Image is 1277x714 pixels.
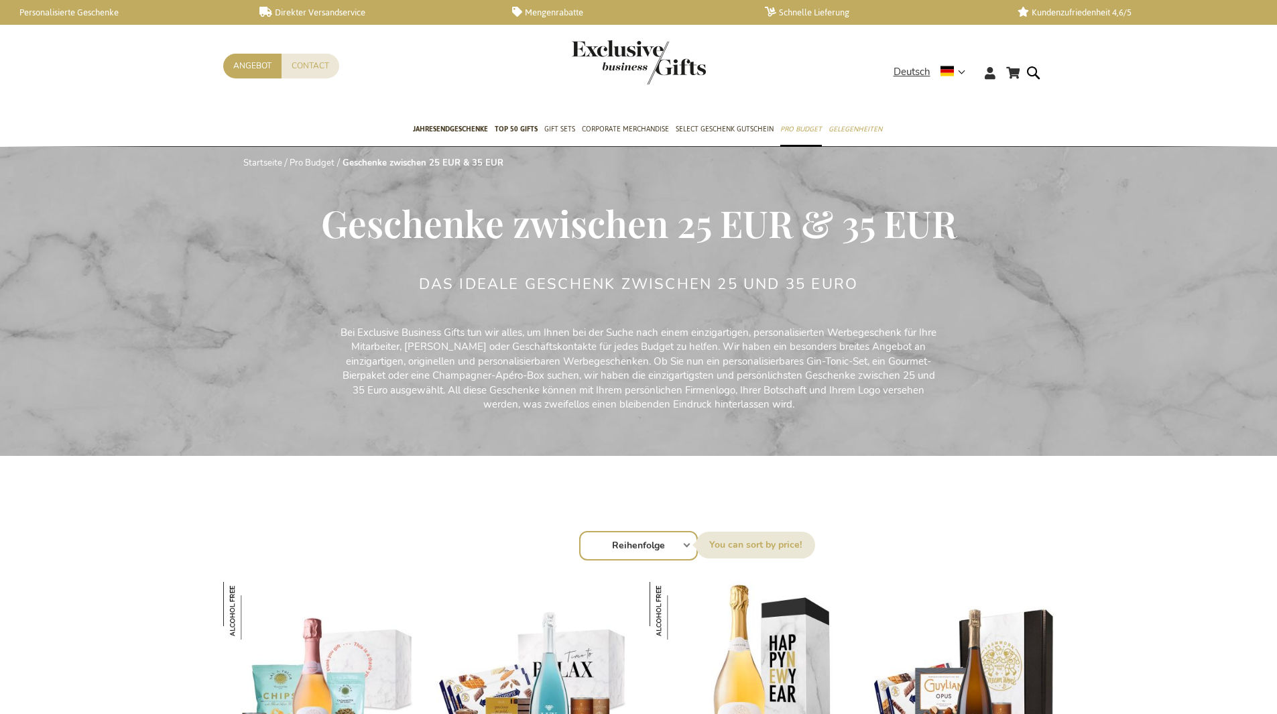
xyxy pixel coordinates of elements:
img: Exclusive Business gifts logo [572,40,706,84]
a: Schnelle Lieferung [765,7,996,18]
p: Bei Exclusive Business Gifts tun wir alles, um Ihnen bei der Suche nach einem einzigartigen, pers... [337,326,940,412]
a: Kundenzufriedenheit 4,6/5 [1018,7,1249,18]
span: Select Geschenk Gutschein [676,122,774,136]
a: store logo [572,40,639,84]
a: Contact [282,54,339,78]
img: French Bloom 'Le Blanc' Alkoholfreies Schaumwein-Set [650,582,707,640]
span: Deutsch [894,64,930,80]
a: Pro Budget [290,157,335,169]
strong: Geschenke zwischen 25 EUR & 35 EUR [343,157,503,169]
a: Mengenrabatte [512,7,743,18]
span: Jahresendgeschenke [413,122,488,136]
div: Deutsch [894,64,974,80]
span: Pro Budget [780,122,822,136]
span: Geschenke zwischen 25 EUR & 35 EUR [321,198,957,247]
img: Salzige Leckerbissen Box - French Bloom Le Rosé Klein [223,582,281,640]
label: Sortieren nach [696,532,815,558]
h2: Das ideale Geschenk zwischen 25 und 35 Euro [419,276,859,292]
span: Corporate Merchandise [582,122,669,136]
span: Gelegenheiten [829,122,882,136]
span: TOP 50 Gifts [495,122,538,136]
a: Direkter Versandservice [259,7,491,18]
span: Gift Sets [544,122,575,136]
a: Personalisierte Geschenke [7,7,238,18]
a: Angebot [223,54,282,78]
a: Startseite [243,157,282,169]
